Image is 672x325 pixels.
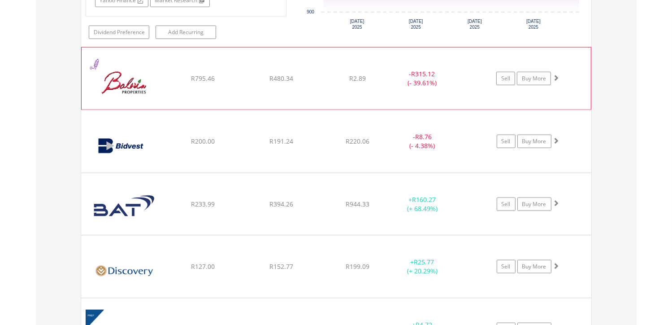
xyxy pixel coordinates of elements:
[86,59,163,107] img: EQU.ZA.BWN.png
[269,262,293,271] span: R152.77
[346,137,369,145] span: R220.06
[389,132,456,150] div: - (- 4.38%)
[389,258,456,276] div: + (+ 20.29%)
[497,135,516,148] a: Sell
[191,200,215,208] span: R233.99
[517,260,551,273] a: Buy More
[526,19,541,30] text: [DATE] 2025
[156,26,216,39] a: Add Recurring
[89,26,149,39] a: Dividend Preference
[269,137,293,145] span: R191.24
[497,260,516,273] a: Sell
[307,9,314,14] text: 900
[412,195,436,204] span: R160.27
[86,247,163,295] img: EQU.ZA.DSY.png
[350,19,364,30] text: [DATE] 2025
[517,198,551,211] a: Buy More
[496,72,515,85] a: Sell
[411,70,435,78] span: R315.12
[468,19,482,30] text: [DATE] 2025
[86,122,163,170] img: EQU.ZA.BVT.png
[497,198,516,211] a: Sell
[346,262,369,271] span: R199.09
[269,74,293,83] span: R480.34
[191,137,215,145] span: R200.00
[86,184,163,233] img: EQU.ZA.BTI.png
[389,195,456,213] div: + (+ 68.49%)
[388,70,455,88] div: - (- 39.61%)
[409,19,423,30] text: [DATE] 2025
[191,262,215,271] span: R127.00
[517,135,551,148] a: Buy More
[414,258,434,266] span: R25.77
[415,132,432,141] span: R8.76
[191,74,215,83] span: R795.46
[349,74,366,83] span: R2.89
[269,200,293,208] span: R394.26
[346,200,369,208] span: R944.33
[517,72,551,85] a: Buy More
